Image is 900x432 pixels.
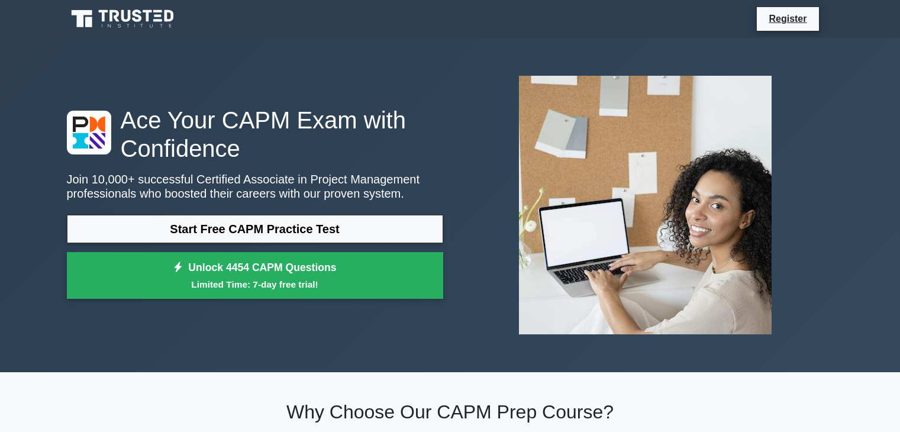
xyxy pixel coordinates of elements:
a: Unlock 4454 CAPM QuestionsLimited Time: 7-day free trial! [67,252,443,299]
h2: Why Choose Our CAPM Prep Course? [67,401,834,423]
h1: Ace Your CAPM Exam with Confidence [67,106,443,163]
small: Limited Time: 7-day free trial! [82,278,428,291]
a: Register [762,11,814,26]
p: Join 10,000+ successful Certified Associate in Project Management professionals who boosted their... [67,172,443,201]
a: Start Free CAPM Practice Test [67,215,443,243]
